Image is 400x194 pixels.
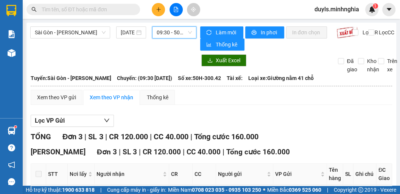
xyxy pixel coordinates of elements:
th: ĐC Giao [377,164,392,185]
strong: 0708 023 035 - 0935 103 250 [192,187,261,193]
button: plus [152,3,165,16]
span: Người gửi [218,170,265,178]
span: SL 3 [123,148,137,156]
span: | [105,132,107,141]
th: Tên hàng [327,164,343,185]
span: aim [191,7,196,12]
span: sync [206,30,213,36]
button: printerIn phơi [245,26,284,38]
th: STT [46,164,68,185]
th: SL [343,164,353,185]
span: | [119,148,121,156]
span: printer [251,30,258,36]
span: Người nhận [96,170,161,178]
span: Kho nhận [364,57,382,74]
span: copyright [358,187,363,192]
strong: 0369 525 060 [289,187,321,193]
span: duyls.minhnghia [308,5,365,14]
th: CR [169,164,193,185]
span: CR 120.000 [109,132,148,141]
span: | [100,186,101,194]
sup: 1 [14,126,17,128]
span: SL 3 [88,132,103,141]
button: In đơn chọn [286,26,327,38]
span: ⚪️ [263,188,265,191]
button: Lọc VP Gửi [31,115,114,127]
span: | [183,148,185,156]
span: [PERSON_NAME] [31,148,86,156]
span: VP Gửi [275,170,319,178]
span: file-add [173,7,179,12]
span: | [84,132,86,141]
img: 9k= [336,26,358,38]
span: bar-chart [206,42,213,48]
span: Tổng cước 160.000 [194,132,258,141]
span: Miền Nam [168,186,261,194]
div: Xem theo VP nhận [90,93,133,102]
span: Lọc CR [360,28,379,37]
img: logo-vxr [6,5,16,16]
span: Xuất Excel [216,56,240,65]
img: icon-new-feature [369,6,375,13]
button: aim [187,3,200,16]
span: | [190,132,192,141]
span: TỔNG [31,132,51,141]
span: question-circle [8,144,15,151]
span: 1 [374,3,377,9]
span: | [327,186,328,194]
button: file-add [170,3,183,16]
span: caret-down [386,6,392,13]
span: download [207,58,213,64]
th: CC [193,164,216,185]
span: Đã giao [344,57,360,74]
span: Thống kê [216,40,238,49]
span: In phơi [261,28,278,37]
b: Tuyến: Sài Gòn - [PERSON_NAME] [31,75,111,81]
span: | [223,148,224,156]
span: Miền Bắc [267,186,321,194]
span: CC 40.000 [153,132,188,141]
span: Sài Gòn - Phan Rí [35,27,106,38]
span: Làm mới [216,28,237,37]
span: | [139,148,141,156]
span: Số xe: 50H-300.42 [178,74,221,82]
button: bar-chartThống kê [200,38,244,51]
strong: 1900 633 818 [62,187,95,193]
span: Tổng cước 160.000 [226,148,290,156]
span: Lọc VP Gửi [35,116,65,125]
img: warehouse-icon [8,49,16,57]
span: plus [156,7,161,12]
span: Nơi lấy [70,170,87,178]
button: downloadXuất Excel [201,54,246,66]
sup: 1 [373,3,378,9]
span: search [31,7,37,12]
button: syncLàm mới [200,26,243,38]
span: Tài xế: [227,74,243,82]
span: CC 40.000 [187,148,221,156]
th: Ghi chú [353,164,377,185]
span: Chuyến: (09:30 [DATE]) [117,74,172,82]
span: | [149,132,151,141]
div: Thống kê [147,93,168,102]
span: CR 120.000 [143,148,181,156]
input: Tìm tên, số ĐT hoặc mã đơn [42,5,131,14]
div: Xem theo VP gửi [37,93,76,102]
input: 14/09/2025 [121,28,135,37]
span: 09:30 - 50H-300.42 [157,27,192,38]
img: warehouse-icon [8,127,16,135]
span: Lọc CC [375,28,395,37]
img: solution-icon [8,30,16,38]
button: caret-down [382,3,395,16]
span: down [104,117,110,123]
span: Đơn 3 [62,132,82,141]
span: Đơn 3 [97,148,117,156]
span: Hỗ trợ kỹ thuật: [26,186,95,194]
span: notification [8,161,15,168]
span: Cung cấp máy in - giấy in: [107,186,166,194]
span: message [8,178,15,185]
span: Loại xe: Giường nằm 41 chỗ [248,74,314,82]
